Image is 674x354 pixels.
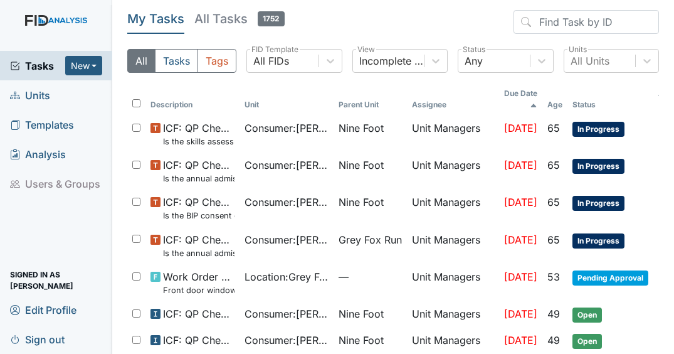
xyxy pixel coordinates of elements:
[253,53,289,68] div: All FIDs
[547,308,560,320] span: 49
[258,11,285,26] span: 1752
[547,122,560,134] span: 65
[339,306,384,321] span: Nine Foot
[163,195,234,222] span: ICF: QP Checklist Is the BIP consent current? (document the date, BIP number in the comment section)
[499,83,542,115] th: Toggle SortBy
[245,232,329,247] span: Consumer : [PERSON_NAME]
[10,271,102,290] span: Signed in as [PERSON_NAME]
[245,306,329,321] span: Consumer : [PERSON_NAME]
[571,53,609,68] div: All Units
[65,56,103,75] button: New
[339,195,384,210] span: Nine Foot
[10,58,65,73] a: Tasks
[407,301,499,328] td: Unit Managers
[10,330,65,349] span: Sign out
[163,333,234,348] span: ICF: QP Checklist
[572,334,602,349] span: Open
[339,121,384,136] span: Nine Foot
[245,195,329,210] span: Consumer : [PERSON_NAME]
[127,10,184,28] h5: My Tasks
[572,196,624,211] span: In Progress
[155,49,198,73] button: Tasks
[245,269,329,284] span: Location : Grey Fox Run
[407,153,499,190] td: Unit Managers
[197,49,236,73] button: Tags
[163,232,234,259] span: ICF: QP Checklist Is the annual admission agreement current? (document the date in the comment se...
[504,308,537,320] span: [DATE]
[504,233,537,246] span: [DATE]
[407,227,499,264] td: Unit Managers
[194,10,285,28] h5: All Tasks
[163,136,234,147] small: Is the skills assessment current? (document the date in the comment section)
[567,83,653,115] th: Toggle SortBy
[163,269,234,296] span: Work Order Routine Front door windows on the door
[163,306,234,321] span: ICF: QP Checklist
[504,334,537,346] span: [DATE]
[572,271,648,286] span: Pending Approval
[163,284,234,296] small: Front door windows on the door
[407,83,499,115] th: Assignee
[547,159,560,171] span: 65
[163,173,234,185] small: Is the annual admission agreement current? (document the date in the comment section)
[10,115,74,134] span: Templates
[359,53,425,68] div: Incomplete Tasks
[334,83,407,115] th: Toggle SortBy
[572,159,624,174] span: In Progress
[542,83,567,115] th: Toggle SortBy
[504,159,537,171] span: [DATE]
[572,122,624,137] span: In Progress
[504,122,537,134] span: [DATE]
[572,308,602,323] span: Open
[547,233,560,246] span: 65
[547,196,560,208] span: 65
[407,190,499,227] td: Unit Managers
[10,300,76,319] span: Edit Profile
[339,333,384,348] span: Nine Foot
[407,328,499,354] td: Unit Managers
[145,83,240,115] th: Toggle SortBy
[163,158,234,185] span: ICF: QP Checklist Is the annual admission agreement current? (document the date in the comment se...
[245,121,329,136] span: Consumer : [PERSON_NAME]
[572,233,624,249] span: In Progress
[339,269,402,284] span: —
[245,333,329,348] span: Consumer : [PERSON_NAME]
[465,53,483,68] div: Any
[513,10,659,34] input: Find Task by ID
[547,271,560,283] span: 53
[547,334,560,346] span: 49
[240,83,334,115] th: Toggle SortBy
[163,210,234,222] small: Is the BIP consent current? (document the date, BIP number in the comment section)
[407,264,499,301] td: Unit Managers
[339,232,402,247] span: Grey Fox Run
[163,121,234,147] span: ICF: QP Checklist Is the skills assessment current? (document the date in the comment section)
[504,271,537,283] span: [DATE]
[127,49,155,73] button: All
[339,158,384,173] span: Nine Foot
[10,85,50,105] span: Units
[132,99,140,107] input: Toggle All Rows Selected
[245,158,329,173] span: Consumer : [PERSON_NAME]
[127,49,236,73] div: Type filter
[407,115,499,153] td: Unit Managers
[504,196,537,208] span: [DATE]
[10,144,66,164] span: Analysis
[163,247,234,259] small: Is the annual admission agreement current? (document the date in the comment section)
